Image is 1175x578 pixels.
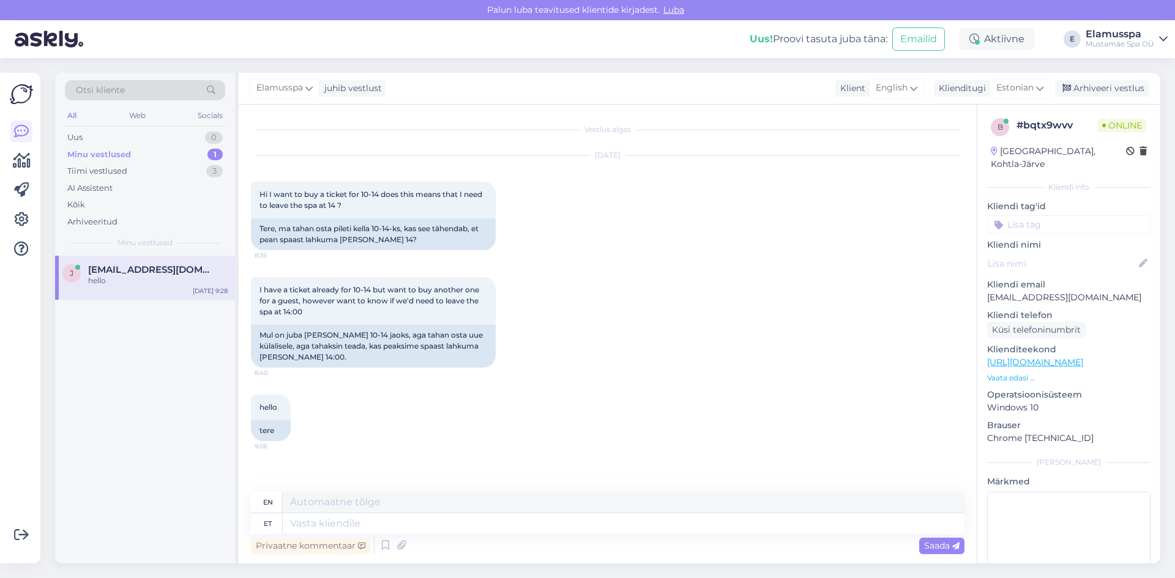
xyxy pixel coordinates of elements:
[193,286,228,295] div: [DATE] 9:28
[987,215,1151,234] input: Lisa tag
[876,81,908,95] span: English
[1097,119,1147,132] span: Online
[996,81,1034,95] span: Estonian
[987,432,1151,445] p: Chrome [TECHNICAL_ID]
[251,325,496,368] div: Mul on juba [PERSON_NAME] 10-14 jaoks, aga tahan osta uue külalisele, aga tahaksin teada, kas pea...
[88,264,215,275] span: jhen_g12@hotmail.com
[67,132,83,144] div: Uus
[67,182,113,195] div: AI Assistent
[127,108,148,124] div: Web
[987,475,1151,488] p: Märkmed
[259,285,481,316] span: I have a ticket already for 10-14 but want to buy another one for a guest, however want to know i...
[117,237,173,248] span: Minu vestlused
[65,108,79,124] div: All
[319,82,382,95] div: juhib vestlust
[207,149,223,161] div: 1
[1016,118,1097,133] div: # bqtx9wvv
[76,84,125,97] span: Otsi kliente
[987,388,1151,401] p: Operatsioonisüsteem
[987,357,1083,368] a: [URL][DOMAIN_NAME]
[1064,31,1081,48] div: E
[255,368,300,377] span: 8:40
[934,82,986,95] div: Klienditugi
[206,165,223,177] div: 3
[67,165,127,177] div: Tiimi vestlused
[750,32,887,46] div: Proovi tasuta juba täna:
[998,122,1003,132] span: b
[264,513,272,534] div: et
[987,291,1151,304] p: [EMAIL_ADDRESS][DOMAIN_NAME]
[960,28,1034,50] div: Aktiivne
[88,275,228,286] div: hello
[255,251,300,260] span: 8:36
[251,124,964,135] div: Vestlus algas
[67,216,117,228] div: Arhiveeritud
[991,145,1126,171] div: [GEOGRAPHIC_DATA], Kohtla-Järve
[892,28,945,51] button: Emailid
[67,199,85,211] div: Kõik
[1086,29,1154,39] div: Elamusspa
[10,83,33,106] img: Askly Logo
[750,33,773,45] b: Uus!
[835,82,865,95] div: Klient
[1086,39,1154,49] div: Mustamäe Spa OÜ
[251,218,496,250] div: Tere, ma tahan osta pileti kella 10-14-ks, kas see tähendab, et pean spaast lahkuma [PERSON_NAME]...
[195,108,225,124] div: Socials
[987,419,1151,432] p: Brauser
[987,322,1086,338] div: Küsi telefoninumbrit
[205,132,223,144] div: 0
[1055,80,1149,97] div: Arhiveeri vestlus
[987,239,1151,251] p: Kliendi nimi
[263,492,273,513] div: en
[924,540,960,551] span: Saada
[70,269,73,278] span: j
[259,402,277,412] span: hello
[67,149,131,161] div: Minu vestlused
[987,372,1151,383] p: Vaata edasi ...
[987,309,1151,322] p: Kliendi telefon
[660,4,688,15] span: Luba
[987,343,1151,356] p: Klienditeekond
[1086,29,1168,49] a: ElamusspaMustamäe Spa OÜ
[987,182,1151,193] div: Kliendi info
[256,81,303,95] span: Elamusspa
[987,200,1151,213] p: Kliendi tag'id
[259,190,484,210] span: Hi I want to buy a ticket for 10-14 does this means that I need to leave the spa at 14 ?
[987,278,1151,291] p: Kliendi email
[988,257,1136,270] input: Lisa nimi
[987,457,1151,468] div: [PERSON_NAME]
[251,420,291,441] div: tere
[987,401,1151,414] p: Windows 10
[251,538,370,554] div: Privaatne kommentaar
[255,442,300,451] span: 9:28
[251,150,964,161] div: [DATE]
